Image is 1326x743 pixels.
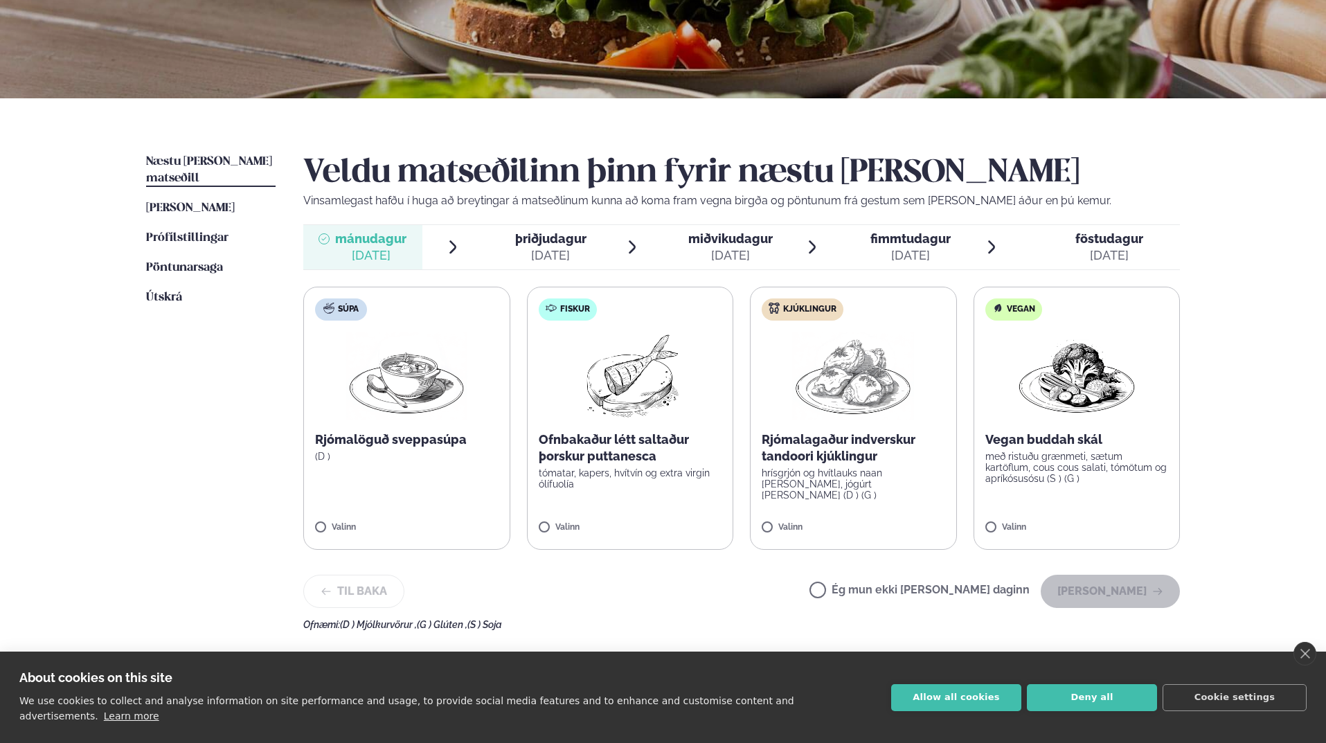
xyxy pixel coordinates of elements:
button: Til baka [303,575,404,608]
a: [PERSON_NAME] [146,200,235,217]
a: Næstu [PERSON_NAME] matseðill [146,154,276,187]
span: [PERSON_NAME] [146,202,235,214]
span: Pöntunarsaga [146,262,223,274]
span: þriðjudagur [515,231,586,246]
div: [DATE] [870,247,951,264]
p: tómatar, kapers, hvítvín og extra virgin ólífuolía [539,467,722,490]
button: [PERSON_NAME] [1041,575,1180,608]
img: Vegan.png [1016,332,1138,420]
button: Cookie settings [1163,684,1307,711]
img: Fish.png [568,332,691,420]
p: Rjómalagaður indverskur tandoori kjúklingur [762,431,945,465]
div: [DATE] [515,247,586,264]
button: Deny all [1027,684,1157,711]
span: (D ) Mjólkurvörur , [340,619,417,630]
span: Útskrá [146,292,182,303]
p: með ristuðu grænmeti, sætum kartöflum, cous cous salati, tómötum og apríkósusósu (S ) (G ) [985,451,1169,484]
div: [DATE] [335,247,406,264]
p: Vinsamlegast hafðu í huga að breytingar á matseðlinum kunna að koma fram vegna birgða og pöntunum... [303,193,1180,209]
span: miðvikudagur [688,231,773,246]
span: Súpa [338,304,359,315]
a: Útskrá [146,289,182,306]
span: föstudagur [1075,231,1143,246]
div: [DATE] [688,247,773,264]
a: Pöntunarsaga [146,260,223,276]
p: Rjómalöguð sveppasúpa [315,431,499,448]
p: We use cookies to collect and analyse information on site performance and usage, to provide socia... [19,695,794,722]
p: Ofnbakaður létt saltaður þorskur puttanesca [539,431,722,465]
span: Prófílstillingar [146,232,229,244]
img: Soup.png [346,332,467,420]
span: Vegan [1007,304,1035,315]
img: Vegan.svg [992,303,1003,314]
span: Kjúklingur [783,304,836,315]
span: Næstu [PERSON_NAME] matseðill [146,156,272,184]
span: fimmtudagur [870,231,951,246]
a: close [1293,642,1316,665]
strong: About cookies on this site [19,670,172,685]
span: Fiskur [560,304,590,315]
a: Prófílstillingar [146,230,229,247]
div: Ofnæmi: [303,619,1180,630]
div: [DATE] [1075,247,1143,264]
h2: Veldu matseðilinn þinn fyrir næstu [PERSON_NAME] [303,154,1180,193]
span: (S ) Soja [467,619,502,630]
img: soup.svg [323,303,334,314]
p: hrísgrjón og hvítlauks naan [PERSON_NAME], jógúrt [PERSON_NAME] (D ) (G ) [762,467,945,501]
img: Chicken-thighs.png [792,332,914,420]
span: (G ) Glúten , [417,619,467,630]
span: mánudagur [335,231,406,246]
img: chicken.svg [769,303,780,314]
p: (D ) [315,451,499,462]
p: Vegan buddah skál [985,431,1169,448]
a: Learn more [104,710,159,722]
img: fish.svg [546,303,557,314]
button: Allow all cookies [891,684,1021,711]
